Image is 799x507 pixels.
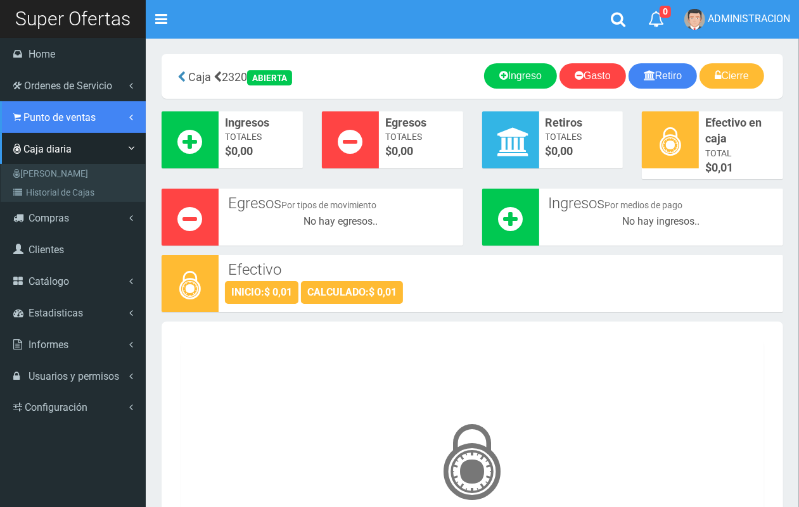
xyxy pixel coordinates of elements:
a: Ingreso [484,63,557,89]
img: User Image [684,9,705,30]
a: [PERSON_NAME] [4,164,145,183]
font: 0,00 [552,144,573,158]
span: $ [546,143,617,160]
span: Informes [29,339,68,351]
a: Gasto [559,63,626,89]
div: 2320 [171,63,372,89]
span: Ordenes de Servicio [24,80,112,92]
span: Configuración [25,401,87,413]
small: Por tipos de movimiento [281,200,376,210]
span: Caja [188,70,211,84]
div: CALCULADO: [301,281,403,304]
h3: Efectivo [228,261,774,278]
font: 0,00 [231,144,253,158]
span: Estadisticas [29,307,83,319]
a: Cierre [700,63,764,89]
span: ADMINISTRACION [708,13,790,25]
div: No hay ingresos.. [546,215,777,229]
span: 0,01 [712,161,733,174]
strong: $ 0,01 [369,286,397,298]
strong: $ 0,01 [264,286,292,298]
span: Home [29,48,55,60]
span: Super Ofertas [15,8,131,30]
span: Retiros [546,115,617,131]
span: Egresos [385,115,457,131]
div: ABIERTA [247,70,292,85]
span: Punto de ventas [23,111,96,123]
span: Efectivo en caja [705,115,777,147]
span: Total [705,147,777,160]
span: Totales [225,130,297,143]
span: Usuarios y permisos [29,370,119,382]
span: Catálogo [29,275,69,287]
span: Ingresos [225,115,297,131]
span: $ [705,160,777,176]
span: 0 [660,6,671,18]
div: INICIO: [225,281,298,304]
span: Totales [546,130,617,143]
span: Totales [385,130,457,143]
font: 0,00 [392,144,413,158]
div: No hay egresos.. [225,215,457,229]
span: Compras [29,212,69,224]
span: $ [225,143,297,160]
h3: Egresos [228,195,454,211]
span: Caja diaria [23,143,72,155]
h3: Ingresos [549,195,774,211]
a: Historial de Cajas [4,183,145,202]
a: Retiro [629,63,698,89]
small: Por medios de pago [605,200,683,210]
span: Clientes [29,244,64,256]
span: $ [385,143,457,160]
